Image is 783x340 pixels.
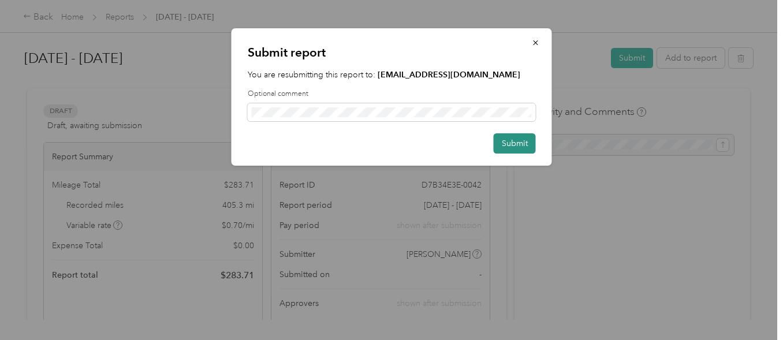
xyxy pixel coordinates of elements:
strong: [EMAIL_ADDRESS][DOMAIN_NAME] [378,70,520,80]
button: Submit [494,133,536,154]
label: Optional comment [248,89,536,99]
p: Submit report [248,44,536,61]
iframe: Everlance-gr Chat Button Frame [718,275,783,340]
p: You are resubmitting this report to: [248,69,536,81]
